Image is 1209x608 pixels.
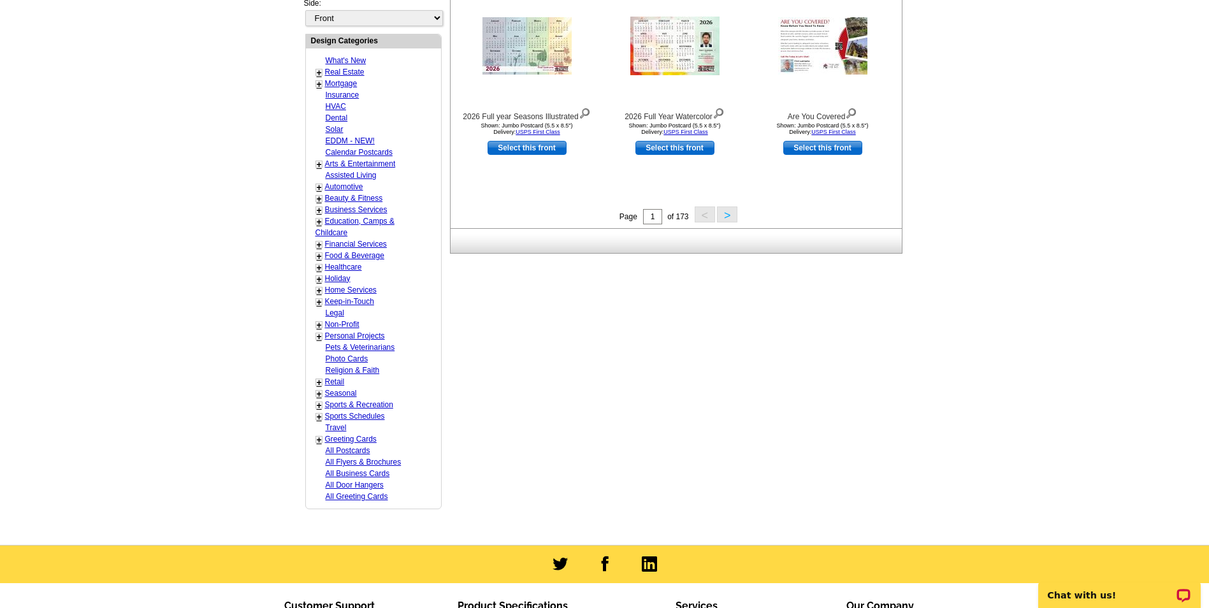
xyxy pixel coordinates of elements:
[488,141,567,155] a: use this design
[325,286,377,294] a: Home Services
[579,105,591,119] img: view design details
[717,206,737,222] button: >
[317,251,322,261] a: +
[317,435,322,445] a: +
[325,79,358,88] a: Mortgage
[325,68,365,76] a: Real Estate
[326,102,346,111] a: HVAC
[325,331,385,340] a: Personal Projects
[317,297,322,307] a: +
[845,105,857,119] img: view design details
[317,320,322,330] a: +
[326,492,388,501] a: All Greeting Cards
[482,17,572,75] img: 2026 Full year Seasons Illustrated
[317,68,322,78] a: +
[326,113,348,122] a: Dental
[317,194,322,204] a: +
[317,412,322,422] a: +
[753,105,893,122] div: Are You Covered
[457,105,597,122] div: 2026 Full year Seasons Illustrated
[326,308,344,317] a: Legal
[325,320,359,329] a: Non-Profit
[326,423,347,432] a: Travel
[325,412,385,421] a: Sports Schedules
[317,377,322,387] a: +
[326,148,393,157] a: Calendar Postcards
[516,129,560,135] a: USPS First Class
[317,217,322,227] a: +
[713,105,725,119] img: view design details
[457,122,597,135] div: Shown: Jumbo Postcard (5.5 x 8.5") Delivery:
[325,240,387,249] a: Financial Services
[317,400,322,410] a: +
[326,56,366,65] a: What's New
[325,377,345,386] a: Retail
[326,90,359,99] a: Insurance
[317,159,322,170] a: +
[326,366,380,375] a: Religion & Faith
[619,212,637,221] span: Page
[1030,568,1209,608] iframe: LiveChat chat widget
[326,354,368,363] a: Photo Cards
[325,182,363,191] a: Automotive
[667,212,688,221] span: of 173
[325,194,383,203] a: Beauty & Fitness
[317,205,322,215] a: +
[317,389,322,399] a: +
[317,240,322,250] a: +
[630,17,720,75] img: 2026 Full Year Watercolor
[325,251,384,260] a: Food & Beverage
[317,331,322,342] a: +
[325,297,374,306] a: Keep-in-Touch
[778,17,867,75] img: Are You Covered
[326,469,390,478] a: All Business Cards
[783,141,862,155] a: use this design
[326,446,370,455] a: All Postcards
[326,481,384,489] a: All Door Hangers
[325,389,357,398] a: Seasonal
[317,79,322,89] a: +
[325,274,351,283] a: Holiday
[326,171,377,180] a: Assisted Living
[663,129,708,135] a: USPS First Class
[326,458,402,467] a: All Flyers & Brochures
[635,141,714,155] a: use this design
[753,122,893,135] div: Shown: Jumbo Postcard (5.5 x 8.5") Delivery:
[325,159,396,168] a: Arts & Entertainment
[317,182,322,192] a: +
[317,286,322,296] a: +
[317,274,322,284] a: +
[326,125,344,134] a: Solar
[811,129,856,135] a: USPS First Class
[325,205,387,214] a: Business Services
[326,343,395,352] a: Pets & Veterinarians
[315,217,395,237] a: Education, Camps & Childcare
[325,400,393,409] a: Sports & Recreation
[326,136,375,145] a: EDDM - NEW!
[695,206,715,222] button: <
[317,263,322,273] a: +
[306,34,441,47] div: Design Categories
[325,263,362,271] a: Healthcare
[605,122,745,135] div: Shown: Jumbo Postcard (5.5 x 8.5") Delivery:
[325,435,377,444] a: Greeting Cards
[605,105,745,122] div: 2026 Full Year Watercolor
